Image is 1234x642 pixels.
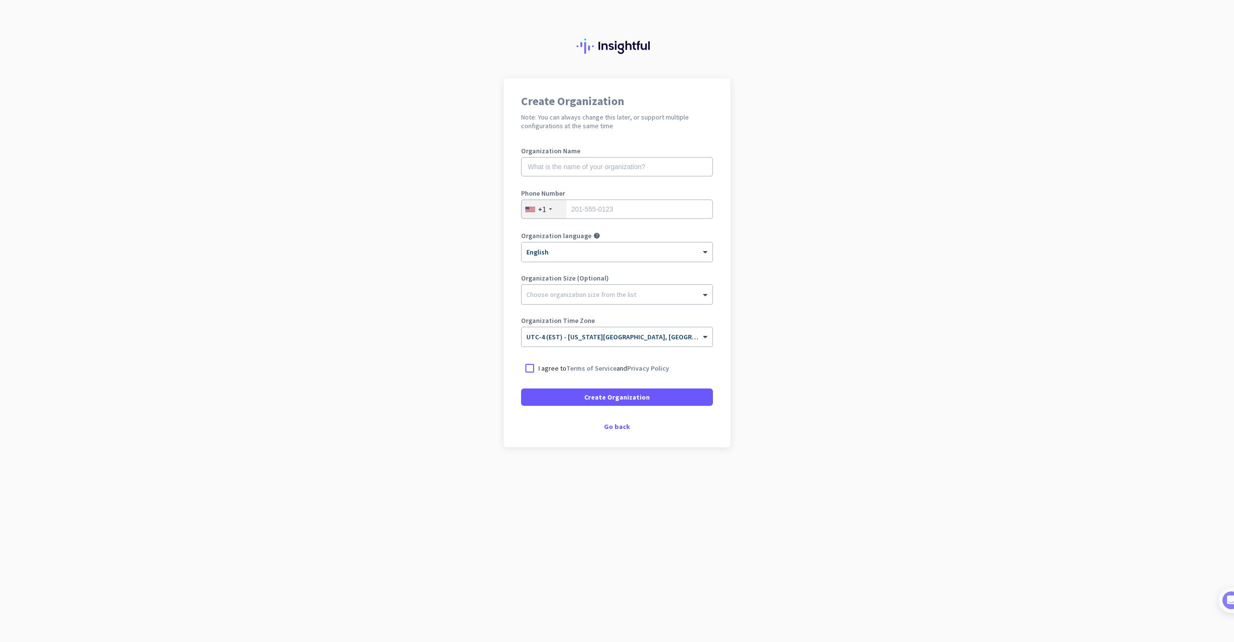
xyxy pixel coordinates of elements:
div: Go back [521,423,713,430]
label: Organization Time Zone [521,317,713,324]
div: +1 [538,204,546,214]
label: Organization language [521,232,591,239]
img: Insightful [577,39,657,54]
label: Organization Size (Optional) [521,275,713,281]
h2: Note: You can always change this later, or support multiple configurations at the same time [521,113,713,130]
span: Create Organization [584,392,650,402]
label: Organization Name [521,147,713,154]
h1: Create Organization [521,95,713,107]
i: help [593,232,600,239]
label: Phone Number [521,190,713,197]
a: Privacy Policy [627,364,669,373]
input: What is the name of your organization? [521,157,713,176]
input: 201-555-0123 [521,200,713,219]
a: Terms of Service [566,364,617,373]
button: Create Organization [521,388,713,406]
p: I agree to and [538,363,669,373]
